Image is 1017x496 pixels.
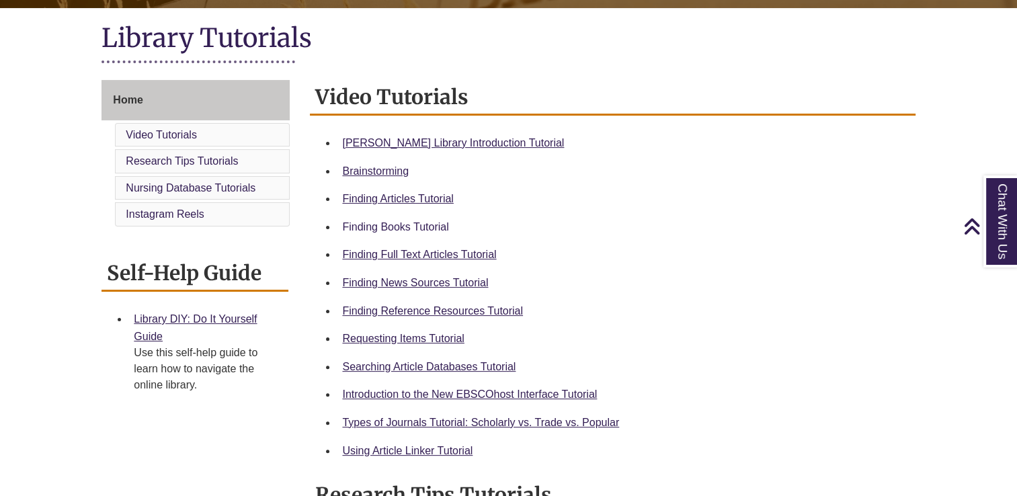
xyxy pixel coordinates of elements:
div: Guide Page Menu [101,80,290,229]
span: Home [113,94,143,106]
a: Nursing Database Tutorials [126,182,255,194]
h2: Video Tutorials [310,80,915,116]
a: Brainstorming [342,165,409,177]
a: Searching Article Databases Tutorial [342,361,516,372]
h1: Library Tutorials [101,22,915,57]
a: [PERSON_NAME] Library Introduction Tutorial [342,137,564,149]
a: Back to Top [963,217,1014,235]
a: Using Article Linker Tutorial [342,445,473,456]
a: Video Tutorials [126,129,197,140]
a: Types of Journals Tutorial: Scholarly vs. Trade vs. Popular [342,417,619,428]
a: Finding Full Text Articles Tutorial [342,249,496,260]
h2: Self-Help Guide [101,256,288,292]
a: Research Tips Tutorials [126,155,238,167]
a: Home [101,80,290,120]
a: Finding Reference Resources Tutorial [342,305,523,317]
a: Instagram Reels [126,208,204,220]
a: Finding Articles Tutorial [342,193,453,204]
a: Finding Books Tutorial [342,221,448,233]
div: Use this self-help guide to learn how to navigate the online library. [134,345,278,393]
a: Library DIY: Do It Yourself Guide [134,313,257,342]
a: Introduction to the New EBSCOhost Interface Tutorial [342,388,597,400]
a: Requesting Items Tutorial [342,333,464,344]
a: Finding News Sources Tutorial [342,277,488,288]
